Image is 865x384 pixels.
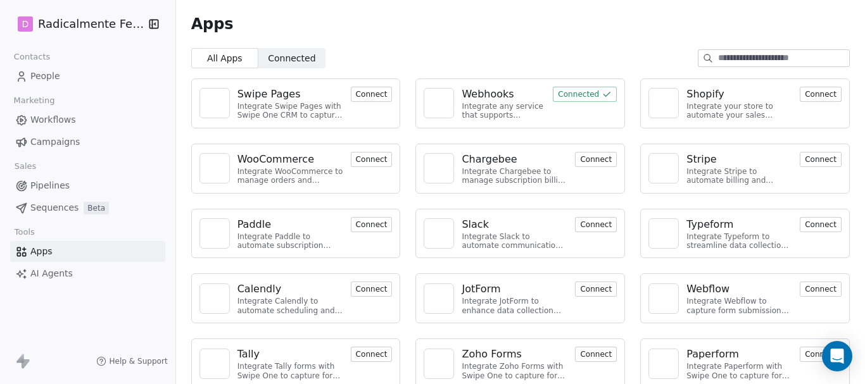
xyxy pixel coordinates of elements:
a: Connect [351,348,393,360]
button: Connect [800,217,842,232]
a: Connect [800,283,842,295]
a: Connect [800,218,842,230]
div: Chargebee [462,152,517,167]
a: People [10,66,165,87]
a: Connect [351,218,393,230]
button: Connect [351,347,393,362]
a: Apps [10,241,165,262]
span: D [22,18,29,30]
span: Beta [84,202,109,214]
a: JotForm [462,282,567,297]
img: NA [205,354,224,373]
img: NA [205,224,224,243]
a: Paperform [686,347,792,362]
span: Campaigns [30,135,80,149]
img: NA [429,94,448,113]
div: Integrate WooCommerce to manage orders and customer data [237,167,343,185]
div: Integrate Paperform with Swipe One to capture form submissions. [686,362,792,380]
a: Stripe [686,152,792,167]
a: AI Agents [10,263,165,284]
button: Connect [351,152,393,167]
img: NA [205,289,224,308]
img: NA [654,159,673,178]
span: Contacts [8,47,56,66]
span: Tools [9,223,40,242]
div: Integrate JotForm to enhance data collection and improve customer engagement. [462,297,567,315]
a: NA [648,88,679,118]
a: Calendly [237,282,343,297]
a: Webflow [686,282,792,297]
a: NA [648,283,679,314]
div: Paperform [686,347,739,362]
button: Connect [351,87,393,102]
img: NA [429,159,448,178]
a: Campaigns [10,132,165,152]
a: NA [424,218,454,249]
span: Apps [191,15,234,34]
div: Open Intercom Messenger [822,341,852,371]
div: Integrate Stripe to automate billing and payments. [686,167,792,185]
div: Integrate Typeform to streamline data collection and customer engagement. [686,232,792,251]
a: Connect [575,218,617,230]
div: Shopify [686,87,724,102]
img: NA [429,289,448,308]
a: WooCommerce [237,152,343,167]
div: Integrate Webflow to capture form submissions and automate customer engagement. [686,297,792,315]
a: NA [199,153,230,183]
button: Connect [800,347,842,362]
div: Integrate Chargebee to manage subscription billing and customer data. [462,167,567,185]
span: AI Agents [30,267,73,280]
a: Connected [553,88,617,100]
a: NA [199,218,230,249]
span: Pipelines [30,179,70,192]
button: Connect [800,152,842,167]
img: NA [654,224,673,243]
a: NA [199,349,230,379]
a: Shopify [686,87,792,102]
div: Stripe [686,152,716,167]
span: Workflows [30,113,76,127]
div: Webflow [686,282,729,297]
img: NA [654,94,673,113]
a: NA [648,218,679,249]
img: NA [654,354,673,373]
a: Connect [575,153,617,165]
button: Connect [575,152,617,167]
span: Connected [268,52,315,65]
div: Zoho Forms [462,347,521,362]
button: Connected [553,87,617,102]
div: Calendly [237,282,281,297]
div: Integrate Slack to automate communication and collaboration. [462,232,567,251]
a: NA [424,153,454,183]
div: Integrate Paddle to automate subscription management and customer engagement. [237,232,343,251]
a: Workflows [10,109,165,130]
div: Paddle [237,217,271,232]
img: NA [654,289,673,308]
button: Connect [575,217,617,232]
a: NA [424,88,454,118]
img: NA [205,94,224,113]
div: Integrate Tally forms with Swipe One to capture form data. [237,362,343,380]
button: Connect [351,217,393,232]
a: Paddle [237,217,343,232]
img: NA [205,159,224,178]
div: Webhooks [462,87,514,102]
a: Connect [351,283,393,295]
a: Tally [237,347,343,362]
a: NA [199,283,230,314]
button: Connect [575,282,617,297]
a: Connect [800,348,842,360]
img: NA [429,354,448,373]
a: NA [199,88,230,118]
a: Connect [800,153,842,165]
a: Typeform [686,217,792,232]
a: Chargebee [462,152,567,167]
div: JotForm [462,282,500,297]
img: NA [429,224,448,243]
a: Help & Support [96,356,167,366]
div: Integrate Zoho Forms with Swipe One to capture form submissions. [462,362,567,380]
div: Swipe Pages [237,87,301,102]
a: Webhooks [462,87,545,102]
a: NA [424,283,454,314]
button: Connect [800,282,842,297]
